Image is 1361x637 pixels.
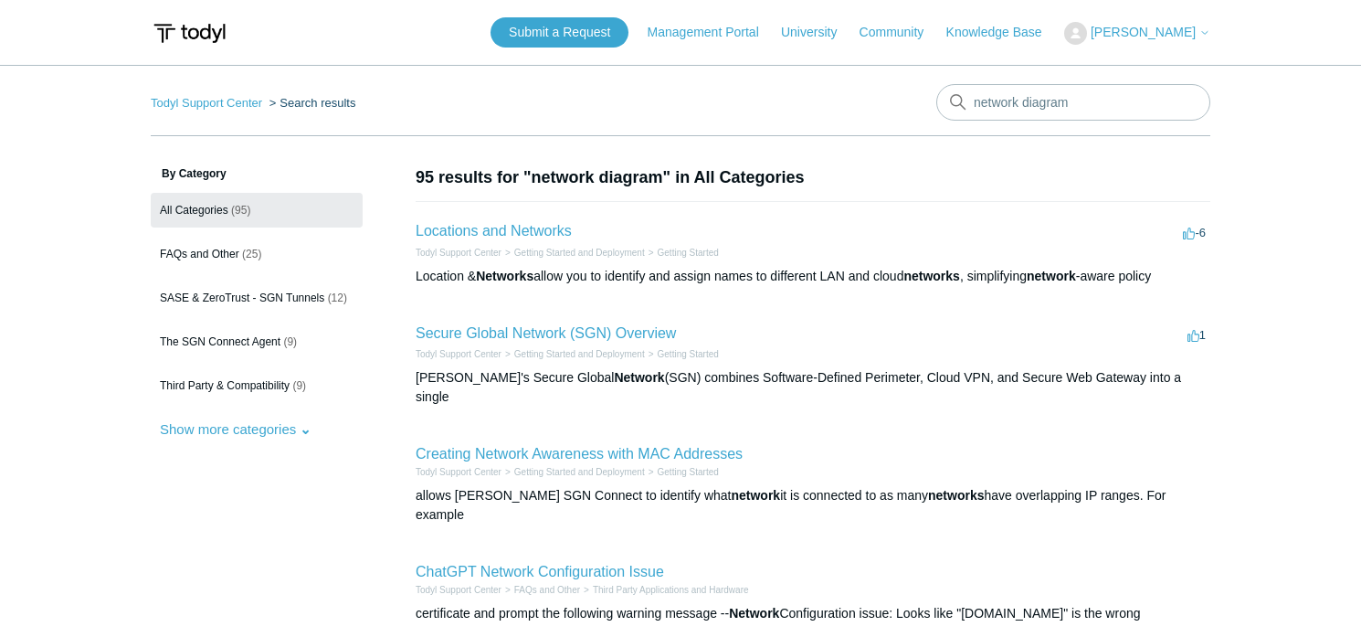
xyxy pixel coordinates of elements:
li: Getting Started and Deployment [501,465,645,479]
li: Todyl Support Center [416,347,501,361]
li: Getting Started and Deployment [501,246,645,260]
a: The SGN Connect Agent (9) [151,324,363,359]
a: Third Party & Compatibility (9) [151,368,363,403]
a: FAQs and Other (25) [151,237,363,271]
a: Getting Started [658,467,719,477]
em: network [731,488,780,503]
li: Todyl Support Center [416,246,501,260]
li: Todyl Support Center [151,96,266,110]
a: Creating Network Awareness with MAC Addresses [416,446,743,462]
span: FAQs and Other [160,248,239,260]
em: networks [928,488,984,503]
li: Getting Started [645,465,719,479]
button: [PERSON_NAME] [1064,22,1210,45]
a: Getting Started and Deployment [514,349,645,359]
span: (25) [242,248,261,260]
span: (9) [283,335,297,348]
em: Network [729,606,779,621]
a: Management Portal [648,23,777,42]
a: Community [860,23,943,42]
span: SASE & ZeroTrust - SGN Tunnels [160,292,324,304]
a: Secure Global Network (SGN) Overview [416,325,676,341]
div: allows [PERSON_NAME] SGN Connect to identify what it is connected to as many have overlapping IP ... [416,486,1210,525]
span: 1 [1187,328,1206,342]
h3: By Category [151,165,363,182]
li: Getting Started [645,347,719,361]
li: Todyl Support Center [416,465,501,479]
a: SASE & ZeroTrust - SGN Tunnels (12) [151,281,363,315]
input: Search [936,84,1210,121]
span: All Categories [160,204,228,217]
span: Third Party & Compatibility [160,379,290,392]
a: Submit a Request [491,17,628,48]
a: All Categories (95) [151,193,363,228]
a: Getting Started [658,248,719,258]
li: Todyl Support Center [416,583,501,597]
button: Show more categories [151,412,321,446]
a: Third Party Applications and Hardware [593,585,749,595]
div: Location & allow you to identify and assign names to different LAN and cloud , simplifying -aware... [416,267,1210,286]
span: (9) [292,379,306,392]
li: Getting Started [645,246,719,260]
a: ChatGPT Network Configuration Issue [416,564,664,579]
a: Todyl Support Center [416,585,501,595]
span: -6 [1183,226,1206,239]
a: Todyl Support Center [416,248,501,258]
em: Networks [476,269,533,283]
em: network [1027,269,1076,283]
img: Todyl Support Center Help Center home page [151,16,228,50]
a: Locations and Networks [416,223,572,239]
span: (95) [231,204,250,217]
a: Getting Started and Deployment [514,248,645,258]
a: Todyl Support Center [416,349,501,359]
a: University [781,23,855,42]
span: The SGN Connect Agent [160,335,280,348]
li: FAQs and Other [501,583,580,597]
a: Todyl Support Center [416,467,501,477]
a: Getting Started and Deployment [514,467,645,477]
a: FAQs and Other [514,585,580,595]
a: Getting Started [658,349,719,359]
a: Todyl Support Center [151,96,262,110]
div: [PERSON_NAME]'s Secure Global (SGN) combines Software-Defined Perimeter, Cloud VPN, and Secure We... [416,368,1210,407]
li: Getting Started and Deployment [501,347,645,361]
li: Third Party Applications and Hardware [580,583,748,597]
li: Search results [266,96,356,110]
span: [PERSON_NAME] [1091,25,1196,39]
h1: 95 results for "network diagram" in All Categories [416,165,1210,190]
em: Network [614,370,664,385]
div: certificate and prompt the following warning message -- Configuration issue: Looks like "[DOMAIN_... [416,604,1210,623]
span: (12) [328,292,347,304]
em: networks [903,269,959,283]
a: Knowledge Base [946,23,1060,42]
